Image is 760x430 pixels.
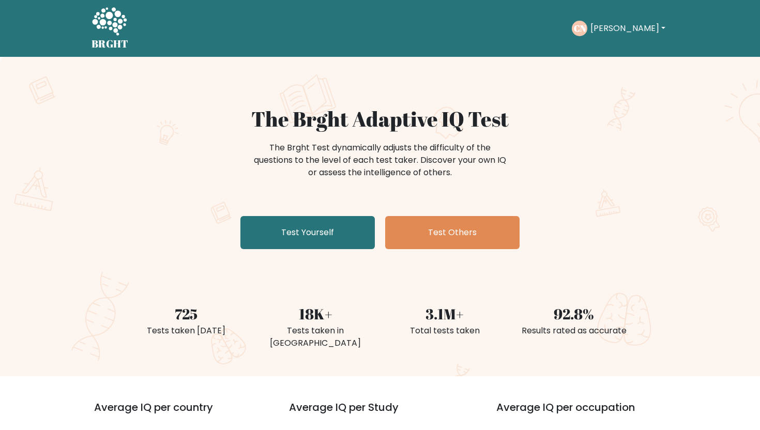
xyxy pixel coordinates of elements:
h5: BRGHT [92,38,129,50]
a: Test Yourself [240,216,375,249]
h3: Average IQ per occupation [496,401,679,426]
div: 18K+ [257,303,374,325]
div: Tests taken [DATE] [128,325,245,337]
div: Tests taken in [GEOGRAPHIC_DATA] [257,325,374,349]
text: CN [573,22,586,34]
button: [PERSON_NAME] [587,22,668,35]
div: The Brght Test dynamically adjusts the difficulty of the questions to the level of each test take... [251,142,509,179]
a: BRGHT [92,4,129,53]
h3: Average IQ per country [94,401,252,426]
div: 725 [128,303,245,325]
a: Test Others [385,216,520,249]
div: 92.8% [515,303,632,325]
div: Results rated as accurate [515,325,632,337]
div: Total tests taken [386,325,503,337]
h1: The Brght Adaptive IQ Test [128,106,632,131]
div: 3.1M+ [386,303,503,325]
h3: Average IQ per Study [289,401,472,426]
